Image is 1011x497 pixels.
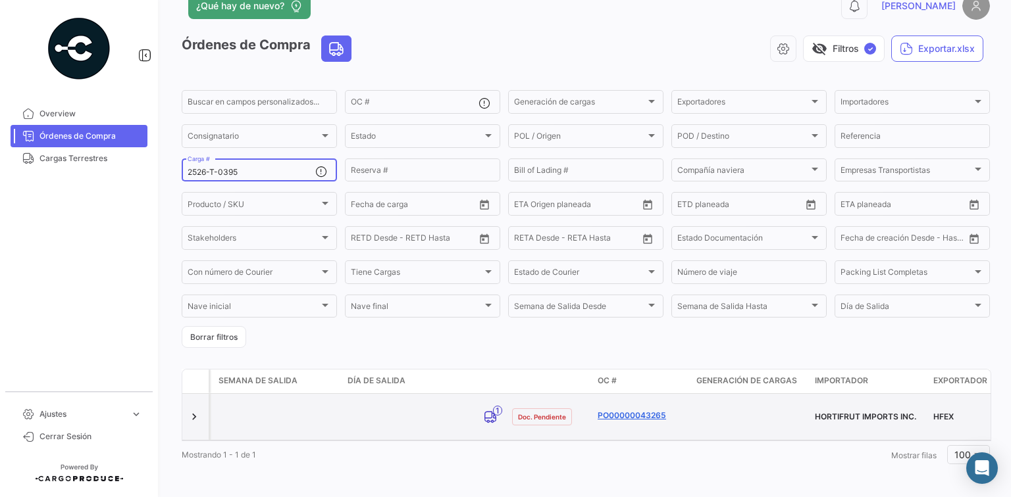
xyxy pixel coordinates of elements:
[547,235,606,245] input: Hasta
[475,195,494,214] button: Open calendar
[841,270,972,279] span: Packing List Completas
[815,412,916,421] span: HORTIFRUT IMPORTS INC.
[964,195,984,214] button: Open calendar
[182,35,355,62] h3: Órdenes de Compra
[677,201,701,210] input: Desde
[592,369,691,393] datatable-header-cell: OC #
[841,168,972,177] span: Empresas Transportistas
[322,36,351,61] button: Land
[130,408,142,420] span: expand_more
[351,133,482,143] span: Estado
[812,41,827,57] span: visibility_off
[864,43,876,55] span: ✓
[188,304,319,313] span: Nave inicial
[351,270,482,279] span: Tiene Cargas
[11,103,147,125] a: Overview
[677,168,809,177] span: Compañía naviera
[507,369,592,393] datatable-header-cell: Estado Doc.
[841,201,864,210] input: Desde
[966,452,998,484] div: Abrir Intercom Messenger
[873,201,933,210] input: Hasta
[677,99,809,108] span: Exportadores
[182,326,246,348] button: Borrar filtros
[39,408,125,420] span: Ajustes
[810,369,928,393] datatable-header-cell: Importador
[219,375,298,387] span: Semana de Salida
[964,229,984,248] button: Open calendar
[873,235,933,245] input: Hasta
[691,369,810,393] datatable-header-cell: Generación de cargas
[348,375,405,387] span: Día de Salida
[188,133,319,143] span: Consignatario
[188,235,319,245] span: Stakeholders
[547,201,606,210] input: Hasta
[39,108,142,120] span: Overview
[39,130,142,142] span: Órdenes de Compra
[801,195,821,214] button: Open calendar
[493,406,502,415] span: 1
[841,304,972,313] span: Día de Salida
[677,304,809,313] span: Semana de Salida Hasta
[514,270,646,279] span: Estado de Courier
[598,410,686,421] a: PO00000043265
[803,35,885,62] button: visibility_offFiltros✓
[933,375,987,387] span: Exportador
[933,412,954,421] span: HFEX
[598,375,617,387] span: OC #
[710,201,769,210] input: Hasta
[188,201,319,210] span: Producto / SKU
[514,235,538,245] input: Desde
[891,450,937,460] span: Mostrar filas
[182,450,256,460] span: Mostrando 1 - 1 de 1
[384,235,443,245] input: Hasta
[46,16,112,82] img: powered-by.png
[638,229,658,248] button: Open calendar
[188,410,201,423] a: Expand/Collapse Row
[891,35,983,62] button: Exportar.xlsx
[188,270,319,279] span: Con número de Courier
[514,133,646,143] span: POL / Origen
[474,369,507,393] datatable-header-cell: Modo de Transporte
[351,201,375,210] input: Desde
[39,153,142,164] span: Cargas Terrestres
[351,235,375,245] input: Desde
[514,304,646,313] span: Semana de Salida Desde
[954,449,971,460] span: 100
[342,369,474,393] datatable-header-cell: Día de Salida
[815,375,868,387] span: Importador
[677,133,809,143] span: POD / Destino
[475,229,494,248] button: Open calendar
[39,431,142,442] span: Cerrar Sesión
[211,369,342,393] datatable-header-cell: Semana de Salida
[677,235,809,245] span: Estado Documentación
[518,412,566,422] span: Doc. Pendiente
[11,125,147,147] a: Órdenes de Compra
[696,375,797,387] span: Generación de cargas
[384,201,443,210] input: Hasta
[841,99,972,108] span: Importadores
[514,201,538,210] input: Desde
[841,235,864,245] input: Desde
[11,147,147,170] a: Cargas Terrestres
[351,304,482,313] span: Nave final
[514,99,646,108] span: Generación de cargas
[638,195,658,214] button: Open calendar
